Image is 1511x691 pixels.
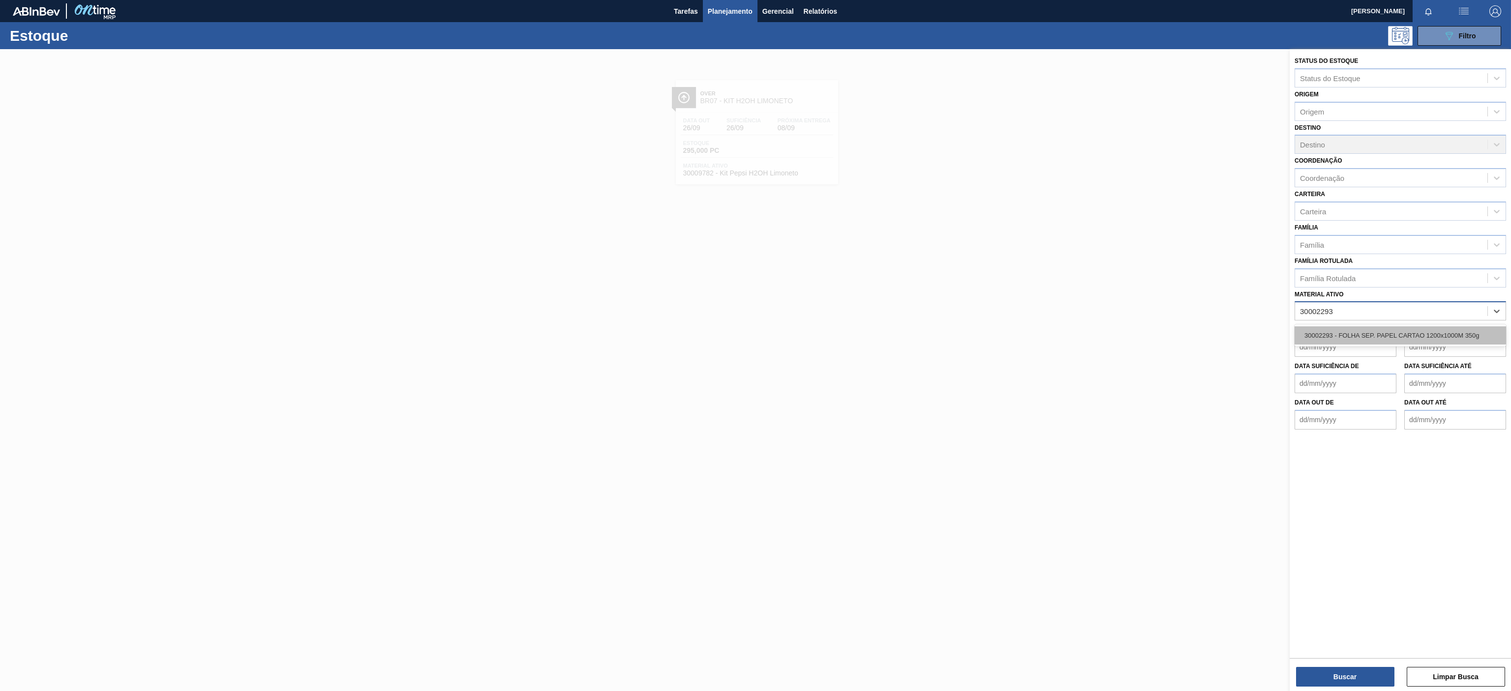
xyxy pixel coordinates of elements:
label: Data suficiência até [1404,363,1472,370]
label: Status do Estoque [1295,58,1358,64]
div: 30002293 - FOLHA SEP. PAPEL CARTAO 1200x1000M 350g [1295,326,1506,345]
label: Data out até [1404,399,1447,406]
input: dd/mm/yyyy [1404,337,1506,357]
label: Data suficiência de [1295,363,1359,370]
label: Família [1295,224,1318,231]
label: Carteira [1295,191,1325,198]
div: Família [1300,240,1324,249]
div: Família Rotulada [1300,274,1356,282]
input: dd/mm/yyyy [1295,410,1396,430]
button: Filtro [1418,26,1501,46]
div: Carteira [1300,207,1326,215]
label: Coordenação [1295,157,1342,164]
img: TNhmsLtSVTkK8tSr43FrP2fwEKptu5GPRR3wAAAABJRU5ErkJggg== [13,7,60,16]
span: Filtro [1459,32,1476,40]
div: Origem [1300,107,1324,115]
input: dd/mm/yyyy [1404,410,1506,430]
img: Logout [1489,5,1501,17]
label: Origem [1295,91,1319,98]
span: Planejamento [708,5,753,17]
button: Notificações [1413,4,1444,18]
h1: Estoque [10,30,166,41]
label: Data out de [1295,399,1334,406]
label: Família Rotulada [1295,258,1353,264]
div: Pogramando: nenhum usuário selecionado [1388,26,1413,46]
span: Gerencial [762,5,794,17]
div: Status do Estoque [1300,74,1360,82]
label: Destino [1295,124,1321,131]
input: dd/mm/yyyy [1295,337,1396,357]
input: dd/mm/yyyy [1404,374,1506,393]
div: Coordenação [1300,174,1344,182]
input: dd/mm/yyyy [1295,374,1396,393]
span: Tarefas [674,5,698,17]
span: Relatórios [804,5,837,17]
img: userActions [1458,5,1470,17]
label: Material ativo [1295,291,1344,298]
